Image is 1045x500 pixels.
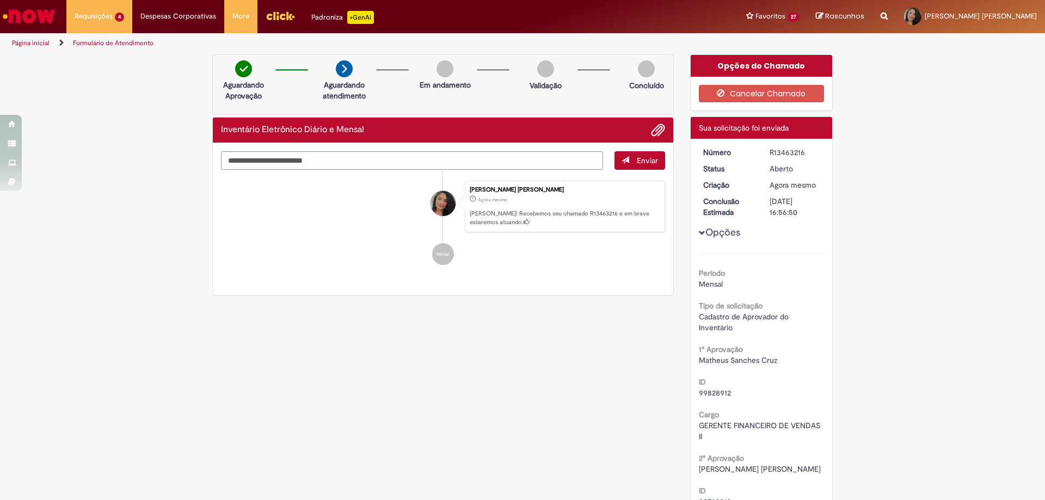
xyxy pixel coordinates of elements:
p: Em andamento [420,79,471,90]
dt: Conclusão Estimada [695,196,762,218]
div: Padroniza [311,11,374,24]
button: Cancelar Chamado [699,85,825,102]
span: 27 [788,13,800,22]
span: Agora mesmo [478,196,507,203]
textarea: Digite sua mensagem aqui... [221,151,603,170]
a: Rascunhos [816,11,864,22]
p: +GenAi [347,11,374,24]
p: Aguardando atendimento [318,79,371,101]
ul: Histórico de tíquete [221,170,665,276]
p: [PERSON_NAME]! Recebemos seu chamado R13463216 e em breve estaremos atuando. [470,209,659,226]
b: Tipo de solicitação [699,301,763,311]
span: 99828912 [699,388,731,398]
img: click_logo_yellow_360x200.png [266,8,295,24]
div: Arlene Cabral Conceicao [431,191,456,216]
b: Período [699,268,725,278]
p: Aguardando Aprovação [217,79,270,101]
div: Opções do Chamado [691,55,833,77]
div: Aberto [770,163,820,174]
img: ServiceNow [1,5,57,27]
b: 1° Aprovação [699,344,743,354]
dt: Status [695,163,762,174]
div: [PERSON_NAME] [PERSON_NAME] [470,187,659,193]
time: 29/08/2025 15:56:47 [770,180,816,190]
h2: Inventário Eletrônico Diário e Mensal Histórico de tíquete [221,125,364,135]
div: R13463216 [770,147,820,158]
img: arrow-next.png [336,60,353,77]
a: Formulário de Atendimento [73,39,153,47]
dt: Criação [695,180,762,190]
p: Concluído [629,80,664,91]
span: Mensal [699,279,723,289]
span: GERENTE FINANCEIRO DE VENDAS II [699,421,822,441]
span: Favoritos [755,11,785,22]
b: ID [699,486,706,496]
button: Adicionar anexos [651,123,665,137]
img: img-circle-grey.png [437,60,453,77]
b: Cargo [699,410,719,419]
img: check-circle-green.png [235,60,252,77]
div: [DATE] 16:56:50 [770,196,820,218]
span: Rascunhos [825,11,864,21]
span: More [232,11,249,22]
b: 2° Aprovação [699,453,744,463]
span: Cadastro de Aprovador do Inventário [699,312,791,332]
span: Despesas Corporativas [140,11,216,22]
span: Sua solicitação foi enviada [699,123,789,133]
span: Matheus Sanches Cruz [699,355,777,365]
dt: Número [695,147,762,158]
span: 4 [115,13,124,22]
button: Enviar [614,151,665,170]
span: [PERSON_NAME] [PERSON_NAME] [925,11,1037,21]
span: [PERSON_NAME] [PERSON_NAME] [699,464,821,474]
span: Agora mesmo [770,180,816,190]
img: img-circle-grey.png [638,60,655,77]
span: Requisições [75,11,113,22]
a: Página inicial [12,39,50,47]
div: 29/08/2025 15:56:47 [770,180,820,190]
li: Arlene Cabral Conceicao [221,181,665,233]
b: ID [699,377,706,387]
ul: Trilhas de página [8,33,689,53]
time: 29/08/2025 15:56:47 [478,196,507,203]
span: Enviar [637,156,658,165]
img: img-circle-grey.png [537,60,554,77]
p: Validação [530,80,562,91]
